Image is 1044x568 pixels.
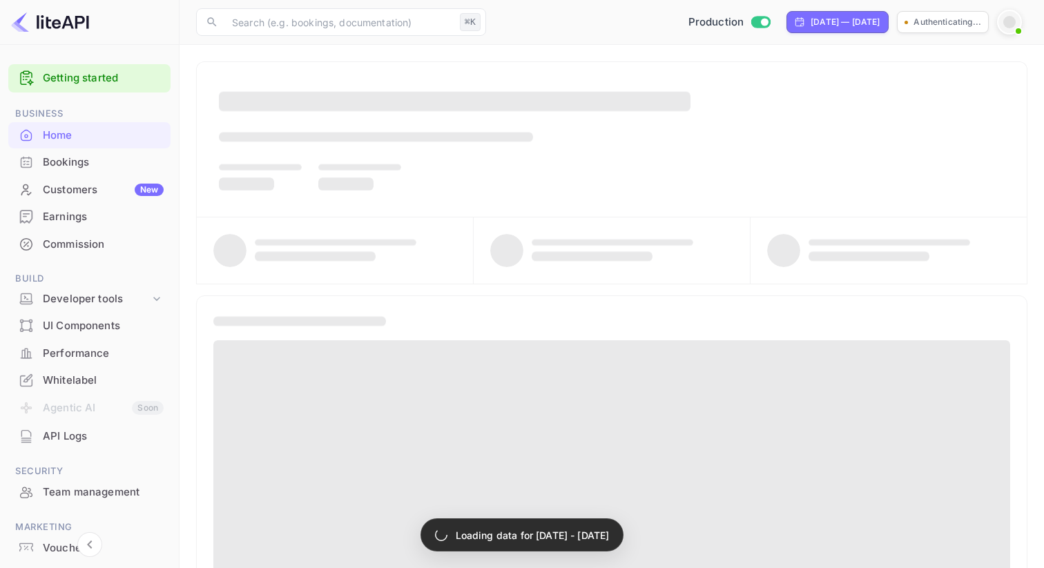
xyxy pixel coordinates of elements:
[8,313,171,340] div: UI Components
[43,70,164,86] a: Getting started
[8,464,171,479] span: Security
[460,13,481,31] div: ⌘K
[8,340,171,366] a: Performance
[43,540,164,556] div: Vouchers
[8,367,171,394] div: Whitelabel
[43,429,164,444] div: API Logs
[8,204,171,231] div: Earnings
[43,209,164,225] div: Earnings
[43,318,164,334] div: UI Components
[8,122,171,148] a: Home
[43,237,164,253] div: Commission
[43,128,164,144] div: Home
[43,373,164,389] div: Whitelabel
[135,184,164,196] div: New
[43,155,164,170] div: Bookings
[8,313,171,338] a: UI Components
[8,177,171,202] a: CustomersNew
[8,106,171,121] span: Business
[224,8,454,36] input: Search (e.g. bookings, documentation)
[8,423,171,449] a: API Logs
[8,149,171,176] div: Bookings
[8,479,171,505] a: Team management
[43,346,164,362] div: Performance
[8,177,171,204] div: CustomersNew
[811,16,880,28] div: [DATE] — [DATE]
[786,11,889,33] div: Click to change the date range period
[8,535,171,562] div: Vouchers
[43,182,164,198] div: Customers
[8,231,171,258] div: Commission
[913,16,981,28] p: Authenticating...
[8,231,171,257] a: Commission
[8,340,171,367] div: Performance
[683,14,776,30] div: Switch to Sandbox mode
[8,479,171,506] div: Team management
[8,423,171,450] div: API Logs
[8,204,171,229] a: Earnings
[8,64,171,92] div: Getting started
[8,520,171,535] span: Marketing
[8,149,171,175] a: Bookings
[8,271,171,286] span: Build
[11,11,89,33] img: LiteAPI logo
[43,484,164,500] div: Team management
[8,367,171,393] a: Whitelabel
[43,291,150,307] div: Developer tools
[77,532,102,557] button: Collapse navigation
[8,535,171,560] a: Vouchers
[688,14,744,30] span: Production
[8,122,171,149] div: Home
[8,287,171,311] div: Developer tools
[456,528,610,542] p: Loading data for [DATE] - [DATE]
